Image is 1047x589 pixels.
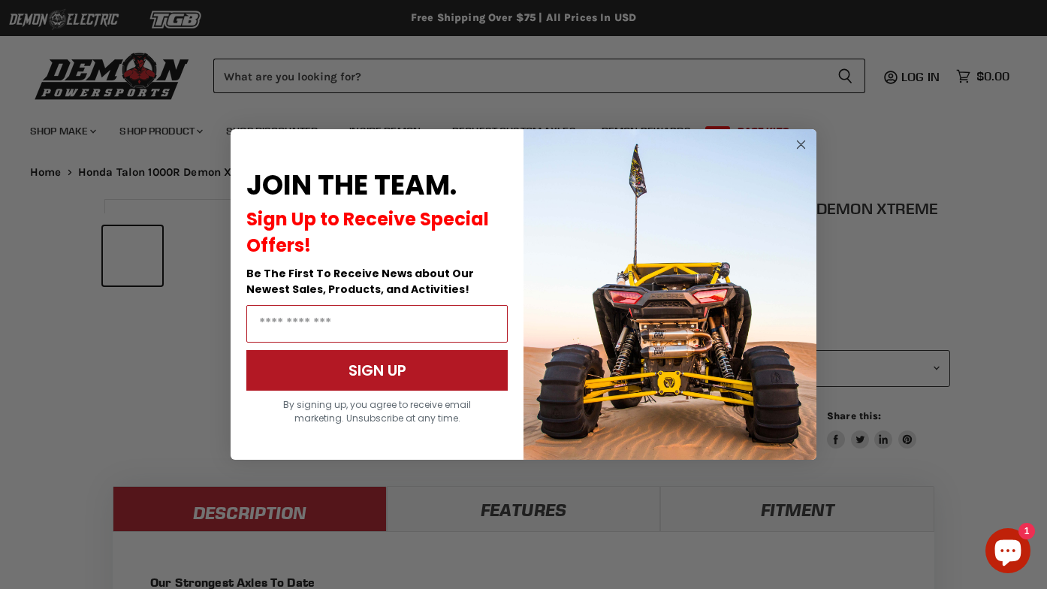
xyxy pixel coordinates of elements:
button: Close dialog [792,135,810,154]
input: Email Address [246,305,508,343]
span: Sign Up to Receive Special Offers! [246,207,489,258]
span: JOIN THE TEAM. [246,166,457,204]
span: By signing up, you agree to receive email marketing. Unsubscribe at any time. [283,398,471,424]
button: SIGN UP [246,350,508,391]
span: Be The First To Receive News about Our Newest Sales, Products, and Activities! [246,266,474,297]
img: a9095488-b6e7-41ba-879d-588abfab540b.jpeg [523,129,816,460]
inbox-online-store-chat: Shopify online store chat [981,528,1035,577]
